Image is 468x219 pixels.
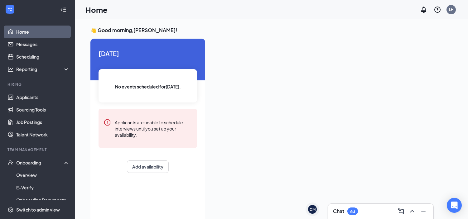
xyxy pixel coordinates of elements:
div: CM [310,207,316,212]
button: ChevronUp [407,206,417,216]
a: Sourcing Tools [16,103,70,116]
svg: WorkstreamLogo [7,6,13,12]
a: Overview [16,169,70,181]
div: Reporting [16,66,70,72]
div: Open Intercom Messenger [447,198,462,213]
svg: Error [104,119,111,126]
a: Job Postings [16,116,70,128]
div: LH [449,7,454,12]
div: Switch to admin view [16,207,60,213]
div: Team Management [7,147,68,152]
a: E-Verify [16,181,70,194]
svg: ChevronUp [408,207,416,215]
h3: 👋 Good morning, [PERSON_NAME] ! [90,27,452,34]
button: Minimize [418,206,428,216]
div: Onboarding [16,159,64,166]
svg: ComposeMessage [397,207,405,215]
div: Hiring [7,82,68,87]
a: Scheduling [16,50,70,63]
h1: Home [85,4,108,15]
div: 63 [350,209,355,214]
svg: UserCheck [7,159,14,166]
svg: Collapse [60,7,66,13]
button: ComposeMessage [396,206,406,216]
a: Applicants [16,91,70,103]
svg: Analysis [7,66,14,72]
a: Onboarding Documents [16,194,70,206]
h3: Chat [333,208,344,215]
span: No events scheduled for [DATE] . [115,83,181,90]
button: Add availability [127,160,169,173]
a: Messages [16,38,70,50]
a: Home [16,26,70,38]
div: Applicants are unable to schedule interviews until you set up your availability. [115,119,192,138]
a: Talent Network [16,128,70,141]
svg: QuestionInfo [434,6,441,13]
svg: Minimize [420,207,427,215]
svg: Settings [7,207,14,213]
svg: Notifications [420,6,427,13]
span: [DATE] [99,49,197,58]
